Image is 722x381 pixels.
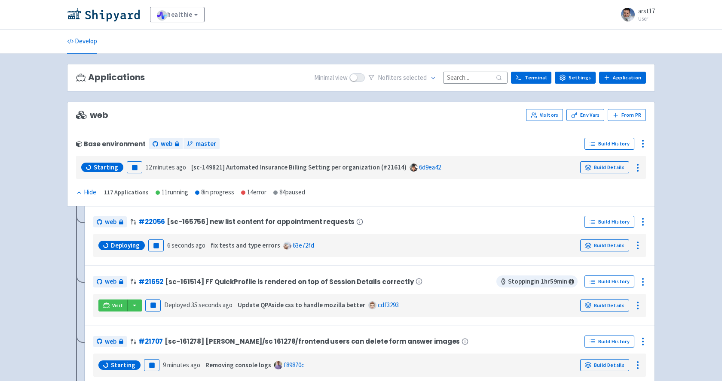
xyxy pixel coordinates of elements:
[164,301,233,309] span: Deployed
[67,8,140,21] img: Shipyard logo
[149,138,183,150] a: web
[165,278,414,285] span: [sc-161514] FF QuickProfile is rendered on top of Session Details correctly
[94,163,118,172] span: Starting
[184,138,220,150] a: master
[76,140,146,148] div: Base environment
[93,276,127,287] a: web
[638,7,655,15] span: arst17
[105,337,116,347] span: web
[195,187,234,197] div: 8 in progress
[67,30,97,54] a: Develop
[167,241,205,249] time: 6 seconds ago
[105,217,116,227] span: web
[156,187,188,197] div: 11 running
[205,361,271,369] strong: Removing console logs
[93,216,127,228] a: web
[191,163,407,171] strong: [sc-149821] Automated Insurance Billing Setting per organization (#21614)
[104,187,149,197] div: 117 Applications
[111,241,140,250] span: Deploying
[145,299,161,311] button: Pause
[76,187,97,197] button: Hide
[496,275,578,287] span: Stopping in 1 hr 59 min
[76,110,108,120] span: web
[419,163,441,171] a: 6d9ea42
[146,163,186,171] time: 12 minutes ago
[150,7,205,22] a: healthie
[241,187,266,197] div: 14 error
[138,277,163,286] a: #21652
[161,139,172,149] span: web
[526,109,563,121] a: Visitors
[238,301,365,309] strong: Update QPAside css to handle mozilla better
[127,161,142,173] button: Pause
[555,72,596,84] a: Settings
[580,299,629,311] a: Build Details
[273,187,305,197] div: 84 paused
[580,239,629,251] a: Build Details
[511,72,551,84] a: Terminal
[112,302,123,309] span: Visit
[580,359,629,371] a: Build Details
[163,361,200,369] time: 9 minutes ago
[443,72,508,83] input: Search...
[599,72,646,84] a: Application
[638,16,655,21] small: User
[196,139,216,149] span: master
[93,336,127,348] a: web
[378,301,399,309] a: cdf3293
[76,187,96,197] div: Hide
[211,241,280,249] strong: fix tests and type errors
[167,218,355,225] span: [sc-165756] new list content for appointment requests
[584,216,634,228] a: Build History
[580,161,629,173] a: Build Details
[144,359,159,371] button: Pause
[566,109,604,121] a: Env Vars
[111,361,135,369] span: Starting
[584,138,634,150] a: Build History
[378,73,427,83] span: No filter s
[608,109,646,121] button: From PR
[314,73,348,83] span: Minimal view
[76,73,145,82] h3: Applications
[191,301,233,309] time: 35 seconds ago
[165,338,460,345] span: [sc-161278] [PERSON_NAME]/sc 161278/frontend users can delete form answer images
[148,239,164,251] button: Pause
[403,73,427,82] span: selected
[284,361,304,369] a: f89870c
[293,241,314,249] a: 63e72fd
[98,299,128,311] a: Visit
[584,275,634,287] a: Build History
[138,217,165,226] a: #22056
[584,336,634,348] a: Build History
[105,277,116,287] span: web
[138,337,163,346] a: #21707
[616,8,655,21] a: arst17 User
